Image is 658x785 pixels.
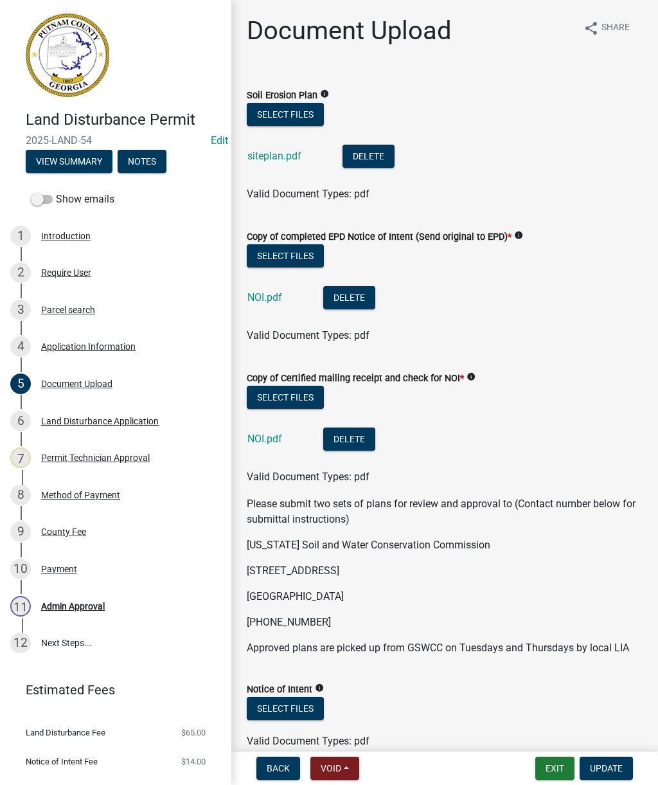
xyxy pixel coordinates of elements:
p: [STREET_ADDRESS] [247,563,643,579]
label: Show emails [31,192,114,207]
button: Select files [247,103,324,126]
a: Edit [211,134,228,147]
label: Copy of completed EPD Notice of Intent (Send original to EPD) [247,233,511,242]
wm-modal-confirm: Delete Document [323,293,375,305]
wm-modal-confirm: Summary [26,157,112,167]
i: share [583,21,599,36]
div: 1 [10,226,31,246]
a: siteplan.pdf [247,150,301,162]
div: 7 [10,447,31,468]
h4: Land Disturbance Permit [26,111,221,129]
button: Exit [535,757,574,780]
span: Valid Document Types: pdf [247,735,369,747]
i: info [320,89,329,98]
span: Land Disturbance Fee [26,728,105,737]
div: Document Upload [41,379,112,388]
span: Back [267,763,290,773]
label: Soil Erosion Plan [247,91,317,100]
div: 8 [10,485,31,505]
wm-modal-confirm: Delete Document [342,151,395,163]
span: Share [601,21,630,36]
div: Application Information [41,342,136,351]
div: Require User [41,268,91,277]
span: Valid Document Types: pdf [247,188,369,200]
button: Select files [247,697,324,720]
label: Copy of Certified mailing receipt and check for NOI [247,374,464,383]
div: 10 [10,559,31,579]
button: Delete [342,145,395,168]
p: [PHONE_NUMBER] [247,615,643,630]
span: Void [321,763,341,773]
h1: Document Upload [247,15,452,46]
div: Payment [41,564,77,573]
div: 11 [10,596,31,617]
div: Parcel search [41,305,95,314]
span: $65.00 [181,728,206,737]
button: Update [580,757,633,780]
div: 3 [10,300,31,320]
div: 9 [10,521,31,542]
div: 12 [10,633,31,653]
span: $14.00 [181,757,206,766]
div: County Fee [41,527,86,536]
div: 2 [10,262,31,283]
button: Select files [247,244,324,267]
button: Back [256,757,300,780]
img: Putnam County, Georgia [26,14,109,97]
button: Delete [323,428,375,451]
span: Update [590,763,623,773]
button: Notes [118,150,166,173]
div: 4 [10,336,31,357]
label: Notice of Intent [247,685,312,694]
p: [US_STATE] Soil and Water Conservation Commission [247,537,643,553]
a: NOI.pdf [247,291,282,303]
wm-modal-confirm: Delete Document [323,434,375,446]
button: Select files [247,386,324,409]
div: 6 [10,411,31,431]
button: Delete [323,286,375,309]
div: Land Disturbance Application [41,417,159,426]
span: Valid Document Types: pdf [247,329,369,341]
button: View Summary [26,150,112,173]
span: Valid Document Types: pdf [247,471,369,483]
a: Estimated Fees [10,677,211,703]
wm-modal-confirm: Edit Application Number [211,134,228,147]
button: shareShare [573,15,640,41]
button: Void [310,757,359,780]
div: Permit Technician Approval [41,453,150,462]
wm-modal-confirm: Notes [118,157,166,167]
i: info [514,231,523,240]
div: Introduction [41,231,91,240]
i: info [315,683,324,692]
p: Please submit two sets of plans for review and approval to (Contact number below for submittal in... [247,496,643,527]
a: NOI.pdf [247,433,282,445]
div: Admin Approval [41,602,105,611]
div: 5 [10,374,31,394]
span: 2025-LAND-54 [26,134,206,147]
p: Approved plans are picked up from GSWCC on Tuesdays and Thursdays by local LIA [247,640,643,656]
i: info [467,372,476,381]
span: Notice of Intent Fee [26,757,98,766]
p: [GEOGRAPHIC_DATA] [247,589,643,604]
div: Method of Payment [41,491,120,500]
